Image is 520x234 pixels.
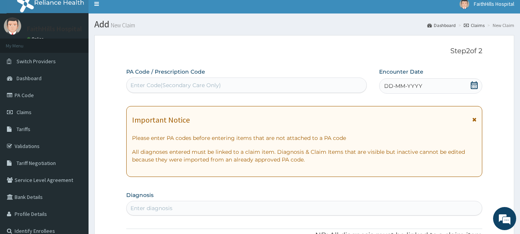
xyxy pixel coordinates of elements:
textarea: Type your message and hit 'Enter' [4,154,147,181]
a: Dashboard [427,22,456,29]
label: Diagnosis [126,191,154,199]
label: PA Code / Prescription Code [126,68,205,76]
span: Tariffs [17,126,30,133]
span: We're online! [45,69,106,146]
a: Online [27,36,45,42]
p: Please enter PA codes before entering items that are not attached to a PA code [132,134,477,142]
p: Step 2 of 2 [126,47,483,56]
div: Chat with us now [40,43,129,53]
p: FaithHills Hospital [27,25,82,32]
a: Claims [464,22,485,29]
span: Dashboard [17,75,42,82]
label: Encounter Date [379,68,423,76]
p: All diagnoses entered must be linked to a claim item. Diagnosis & Claim Items that are visible bu... [132,148,477,163]
span: Tariff Negotiation [17,160,56,167]
h1: Add [94,19,514,29]
span: FaithHills Hospital [474,0,514,7]
span: DD-MM-YYYY [384,82,422,90]
span: Switch Providers [17,58,56,65]
h1: Important Notice [132,116,190,124]
span: Claims [17,109,32,116]
img: d_794563401_company_1708531726252_794563401 [14,39,31,58]
img: User Image [4,17,21,35]
li: New Claim [485,22,514,29]
div: Enter diagnosis [130,204,172,212]
small: New Claim [109,22,135,28]
div: Enter Code(Secondary Care Only) [130,81,221,89]
div: Minimize live chat window [126,4,145,22]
